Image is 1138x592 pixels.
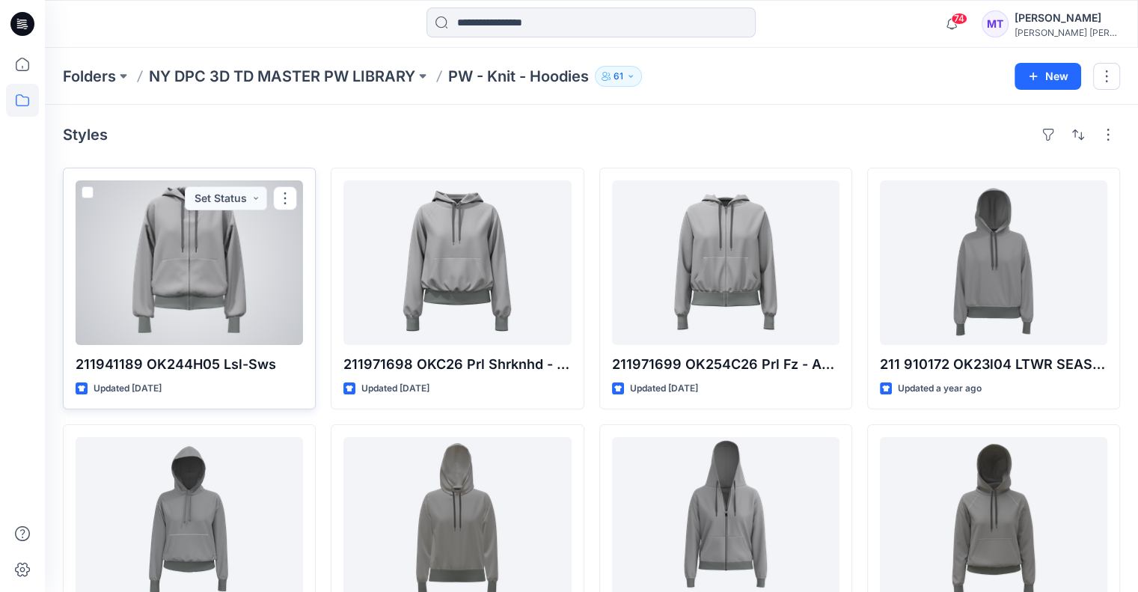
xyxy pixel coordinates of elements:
[612,180,839,345] a: 211971699 OK254C26 Prl Fz - ARCTIC FLEECE-PRL FZ-LONG SLEEVE-SWEATSHIRT
[149,66,415,87] a: NY DPC 3D TD MASTER PW LIBRARY
[982,10,1009,37] div: MT
[880,180,1107,345] a: 211 910172 OK23l04 LTWR SEASONAL FLEECE LS HOODIE-BLOCK
[448,66,589,87] p: PW - Knit - Hoodies
[1015,63,1081,90] button: New
[361,381,429,397] p: Updated [DATE]
[343,354,571,375] p: 211971698 OKC26 Prl Shrknhd - OK254C26 OK255C26 ARCTIC FLEECE-PRL SHRKNHD-LONG SLEEVE-SWEATSHIRT
[76,354,303,375] p: 211941189 OK244H05 Lsl-Sws
[595,66,642,87] button: 61
[1015,27,1119,38] div: [PERSON_NAME] [PERSON_NAME]
[343,180,571,345] a: 211971698 OKC26 Prl Shrknhd - OK254C26 OK255C26 ARCTIC FLEECE-PRL SHRKNHD-LONG SLEEVE-SWEATSHIRT
[63,126,108,144] h4: Styles
[614,68,623,85] p: 61
[612,354,839,375] p: 211971699 OK254C26 Prl Fz - ARCTIC FLEECE-PRL FZ-LONG SLEEVE-SWEATSHIRT
[94,381,162,397] p: Updated [DATE]
[1015,9,1119,27] div: [PERSON_NAME]
[880,354,1107,375] p: 211 910172 OK23l04 LTWR SEASONAL FLEECE LS HOODIE-BLOCK
[63,66,116,87] a: Folders
[76,180,303,345] a: 211941189 OK244H05 Lsl-Sws
[630,381,698,397] p: Updated [DATE]
[951,13,967,25] span: 74
[898,381,982,397] p: Updated a year ago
